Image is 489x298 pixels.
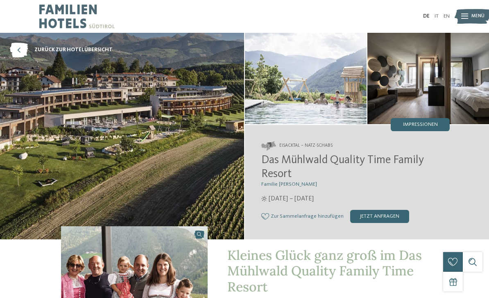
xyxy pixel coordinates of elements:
[34,46,113,54] span: zurück zur Hotelübersicht
[403,122,438,127] span: Impressionen
[350,210,409,223] div: jetzt anfragen
[271,214,344,219] span: Zur Sammelanfrage hinzufügen
[261,196,267,202] i: Öffnungszeiten im Sommer
[444,14,450,19] a: EN
[227,247,422,295] span: Kleines Glück ganz groß im Das Mühlwald Quality Family Time Resort
[367,33,489,124] img: Im Familienhotel in Natz-Schabs zählen die Menschen
[245,33,367,124] img: Im Familienhotel in Natz-Schabs zählen die Menschen
[423,14,430,19] a: DE
[279,143,333,149] span: Eisacktal – Natz-Schabs
[261,182,317,187] span: Familie [PERSON_NAME]
[261,155,424,180] span: Das Mühlwald Quality Time Family Resort
[435,14,439,19] a: IT
[269,194,314,203] span: [DATE] – [DATE]
[471,13,484,20] span: Menü
[10,43,113,57] a: zurück zur Hotelübersicht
